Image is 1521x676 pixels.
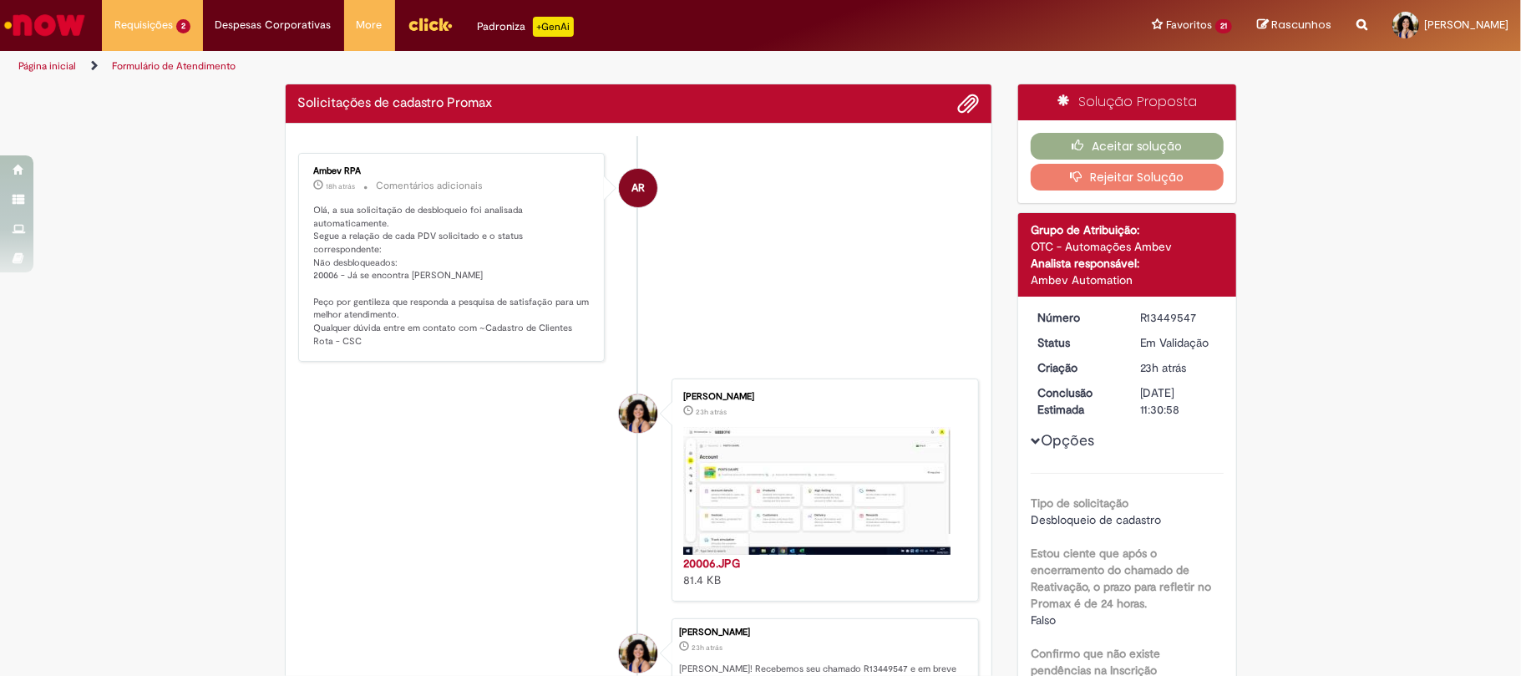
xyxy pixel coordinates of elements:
span: 23h atrás [692,643,722,653]
span: Requisições [114,17,173,33]
div: R13449547 [1140,309,1218,326]
div: Em Validação [1140,334,1218,351]
a: Página inicial [18,59,76,73]
span: 2 [176,19,190,33]
b: Tipo de solicitação [1031,496,1128,511]
div: Victoria Ellen de Oliveira Vieira [619,634,657,673]
span: AR [631,168,645,208]
div: Ambev Automation [1031,272,1224,288]
img: click_logo_yellow_360x200.png [408,12,453,37]
span: 23h atrás [1140,360,1187,375]
div: Victoria Ellen de Oliveira Vieira [619,394,657,433]
a: 20006.JPG [683,556,740,571]
a: Rascunhos [1257,18,1331,33]
dt: Número [1025,309,1128,326]
span: 21 [1215,19,1232,33]
span: Rascunhos [1271,17,1331,33]
ul: Trilhas de página [13,51,1001,82]
button: Rejeitar Solução [1031,164,1224,191]
div: Padroniza [478,17,574,37]
img: ServiceNow [2,8,88,42]
time: 26/08/2025 16:30:47 [696,407,727,417]
p: +GenAi [533,17,574,37]
time: 26/08/2025 21:04:13 [327,181,356,191]
dt: Criação [1025,359,1128,376]
div: Solução Proposta [1018,84,1236,120]
dt: Status [1025,334,1128,351]
span: Despesas Corporativas [215,17,332,33]
time: 26/08/2025 16:30:50 [1140,360,1187,375]
span: 23h atrás [696,407,727,417]
div: [PERSON_NAME] [679,628,970,638]
span: Falso [1031,612,1056,628]
span: [PERSON_NAME] [1424,18,1508,32]
div: [DATE] 11:30:58 [1140,384,1218,418]
p: Olá, a sua solicitação de desbloqueio foi analisada automaticamente. Segue a relação de cada PDV ... [314,204,592,348]
span: More [357,17,383,33]
h2: Solicitações de cadastro Promax Histórico de tíquete [298,96,493,111]
div: Ambev RPA [619,169,657,207]
span: Favoritos [1166,17,1212,33]
div: Ambev RPA [314,166,592,176]
div: 81.4 KB [683,555,961,588]
button: Aceitar solução [1031,133,1224,160]
div: Grupo de Atribuição: [1031,221,1224,238]
div: 26/08/2025 16:30:50 [1140,359,1218,376]
small: Comentários adicionais [377,179,484,193]
a: Formulário de Atendimento [112,59,236,73]
span: 18h atrás [327,181,356,191]
div: Analista responsável: [1031,255,1224,272]
dt: Conclusão Estimada [1025,384,1128,418]
div: [PERSON_NAME] [683,392,961,402]
div: OTC - Automações Ambev [1031,238,1224,255]
button: Adicionar anexos [957,93,979,114]
b: Estou ciente que após o encerramento do chamado de Reativação, o prazo para refletir no Promax é ... [1031,546,1211,611]
time: 26/08/2025 16:30:50 [692,643,722,653]
span: Desbloqueio de cadastro [1031,512,1161,527]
